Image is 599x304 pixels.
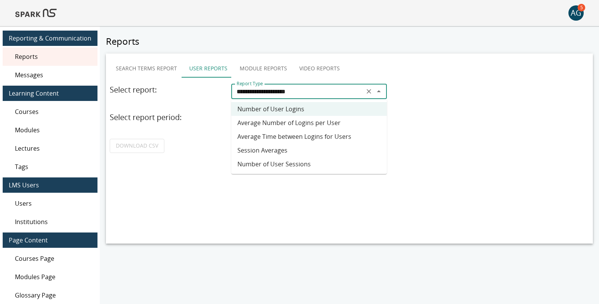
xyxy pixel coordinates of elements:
span: Lectures [15,144,91,153]
li: Number of User Logins [231,102,387,116]
span: Reporting & Communication [9,34,91,43]
span: Tags [15,162,91,171]
div: Messages [3,66,97,84]
li: Number of User Sessions [231,157,387,171]
div: Reports [3,47,97,66]
button: Search Terms Report [110,59,183,78]
label: Report Type [237,80,263,87]
span: Learning Content [9,89,91,98]
span: Page Content [9,236,91,245]
span: Messages [15,70,91,80]
div: LMS Users [3,177,97,193]
span: Glossary Page [15,291,91,300]
div: Tags [3,158,97,176]
div: AG [568,5,584,21]
li: Average Number of Logins per User [231,116,387,130]
button: User Reports [183,59,234,78]
button: Module Reports [234,59,293,78]
button: account of current user [568,5,584,21]
h5: Reports [106,35,593,47]
div: Courses Page [3,249,97,268]
span: Users [15,199,91,208]
div: Page Content [3,232,97,248]
div: Users [3,194,97,213]
div: Courses [3,102,97,121]
span: Modules [15,125,91,135]
li: Session Averages [231,143,387,157]
h6: Select report: [110,84,225,96]
div: Institutions [3,213,97,231]
div: Modules [3,121,97,139]
button: Video Reports [293,59,346,78]
img: Logo of SPARK at Stanford [15,4,57,22]
span: Courses [15,107,91,116]
span: Institutions [15,217,91,226]
span: Courses Page [15,254,91,263]
div: report types [110,59,589,78]
div: Reporting & Communication [3,31,97,46]
div: Lectures [3,139,97,158]
div: Learning Content [3,86,97,101]
span: 5 [578,4,585,11]
span: Modules Page [15,272,91,281]
div: Modules Page [3,268,97,286]
button: Clear [364,86,374,97]
li: Average Time between Logins for Users [231,130,387,143]
button: Close [373,86,384,97]
h6: Select report period: [110,111,225,124]
span: Reports [15,52,91,61]
span: LMS Users [9,180,91,190]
